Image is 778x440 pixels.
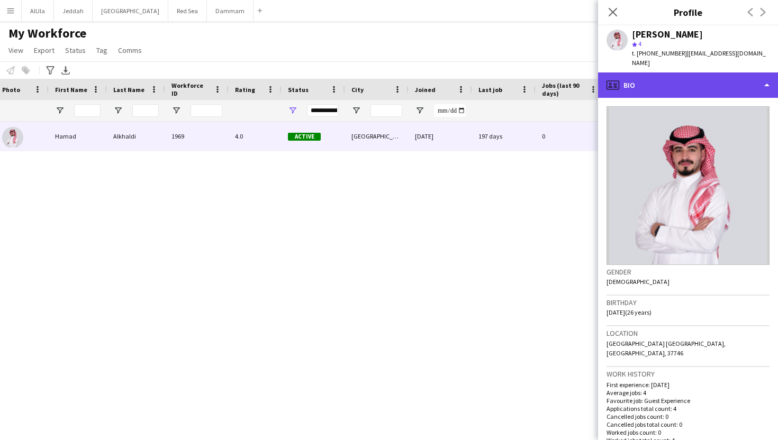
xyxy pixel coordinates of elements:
app-action-btn: Export XLSX [59,64,72,77]
button: [GEOGRAPHIC_DATA] [93,1,168,21]
h3: Birthday [607,298,770,307]
img: Crew avatar or photo [607,106,770,265]
span: t. [PHONE_NUMBER] [632,49,687,57]
p: Average jobs: 4 [607,389,770,397]
input: Last Name Filter Input [132,104,159,117]
span: | [EMAIL_ADDRESS][DOMAIN_NAME] [632,49,766,67]
div: Bio [598,72,778,98]
span: View [8,45,23,55]
p: First experience: [DATE] [607,381,770,389]
span: Rating [235,86,255,94]
button: Open Filter Menu [113,106,123,115]
input: Workforce ID Filter Input [191,104,222,117]
h3: Location [607,328,770,338]
img: Hamad Alkhaldi [2,127,23,148]
p: Cancelled jobs total count: 0 [607,420,770,428]
input: First Name Filter Input [74,104,101,117]
a: View [4,43,28,57]
span: First Name [55,86,87,94]
span: Photo [2,86,20,94]
p: Applications total count: 4 [607,405,770,412]
span: 4 [638,40,641,48]
button: AlUla [22,1,54,21]
div: Alkhaldi [107,122,165,151]
a: Export [30,43,59,57]
span: Active [288,133,321,141]
span: My Workforce [8,25,86,41]
h3: Work history [607,369,770,379]
span: City [351,86,364,94]
a: Tag [92,43,112,57]
button: Dammam [207,1,254,21]
input: City Filter Input [370,104,402,117]
span: Export [34,45,55,55]
span: Jobs (last 90 days) [542,81,585,97]
button: Open Filter Menu [351,106,361,115]
span: Status [288,86,309,94]
div: 0 [536,122,604,151]
div: [GEOGRAPHIC_DATA] [345,122,409,151]
a: Comms [114,43,146,57]
div: 4.0 [229,122,282,151]
button: Open Filter Menu [171,106,181,115]
span: [DATE] (26 years) [607,308,652,316]
span: Last Name [113,86,144,94]
h3: Gender [607,267,770,277]
a: Status [61,43,90,57]
p: Cancelled jobs count: 0 [607,412,770,420]
span: [GEOGRAPHIC_DATA] [GEOGRAPHIC_DATA], [GEOGRAPHIC_DATA], 37746 [607,340,726,357]
button: Open Filter Menu [415,106,424,115]
span: Tag [96,45,107,55]
button: Jeddah [54,1,93,21]
app-action-btn: Advanced filters [44,64,57,77]
div: [PERSON_NAME] [632,30,703,39]
span: Status [65,45,86,55]
button: Red Sea [168,1,207,21]
span: Last job [478,86,502,94]
span: Joined [415,86,436,94]
input: Joined Filter Input [434,104,466,117]
span: Comms [118,45,142,55]
div: 197 days [472,122,536,151]
div: 1969 [165,122,229,151]
div: [DATE] [409,122,472,151]
button: Open Filter Menu [288,106,297,115]
span: Workforce ID [171,81,210,97]
h3: Profile [598,5,778,19]
p: Favourite job: Guest Experience [607,397,770,405]
p: Worked jobs count: 0 [607,428,770,436]
button: Open Filter Menu [55,106,65,115]
span: [DEMOGRAPHIC_DATA] [607,278,670,286]
div: Hamad [49,122,107,151]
